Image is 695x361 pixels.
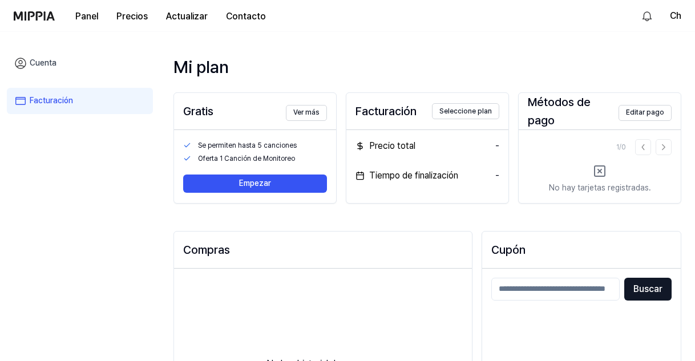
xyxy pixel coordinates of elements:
button: Ver más [286,105,327,121]
div: Precio total [355,139,415,153]
div: Facturación [355,102,417,120]
div: Compras [183,241,463,259]
a: Cuenta [7,50,153,76]
div: Oferta 1 Canción de Monitoreo [198,154,327,164]
h2: Cupón [491,241,672,259]
img: 알림 [640,9,654,23]
button: Buscar [624,278,672,301]
button: Precios [107,5,157,28]
div: Tiempo de finalización [355,169,458,182]
div: Gratis [183,102,213,120]
button: Editar pago [619,105,672,121]
a: Editar pago [619,102,672,120]
button: Contacto [217,5,275,28]
div: - [495,139,499,153]
div: No hay tarjetas registradas. [549,182,651,194]
div: Mi plan [173,55,681,79]
a: Actualizar [157,1,217,32]
a: Facturación [7,88,153,114]
a: Empezar [183,165,327,193]
button: Actualizar [157,5,217,28]
div: Métodos de pago [528,93,619,129]
button: Seleccione plan [432,103,499,119]
button: Empezar [183,175,327,193]
button: Panel [66,5,107,28]
div: - [495,169,499,182]
button: Ch [670,9,681,23]
div: Se permiten hasta 5 canciones [198,141,327,151]
img: logo [14,11,55,21]
a: Ver más [286,102,327,120]
div: 1 / 0 [616,143,626,152]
